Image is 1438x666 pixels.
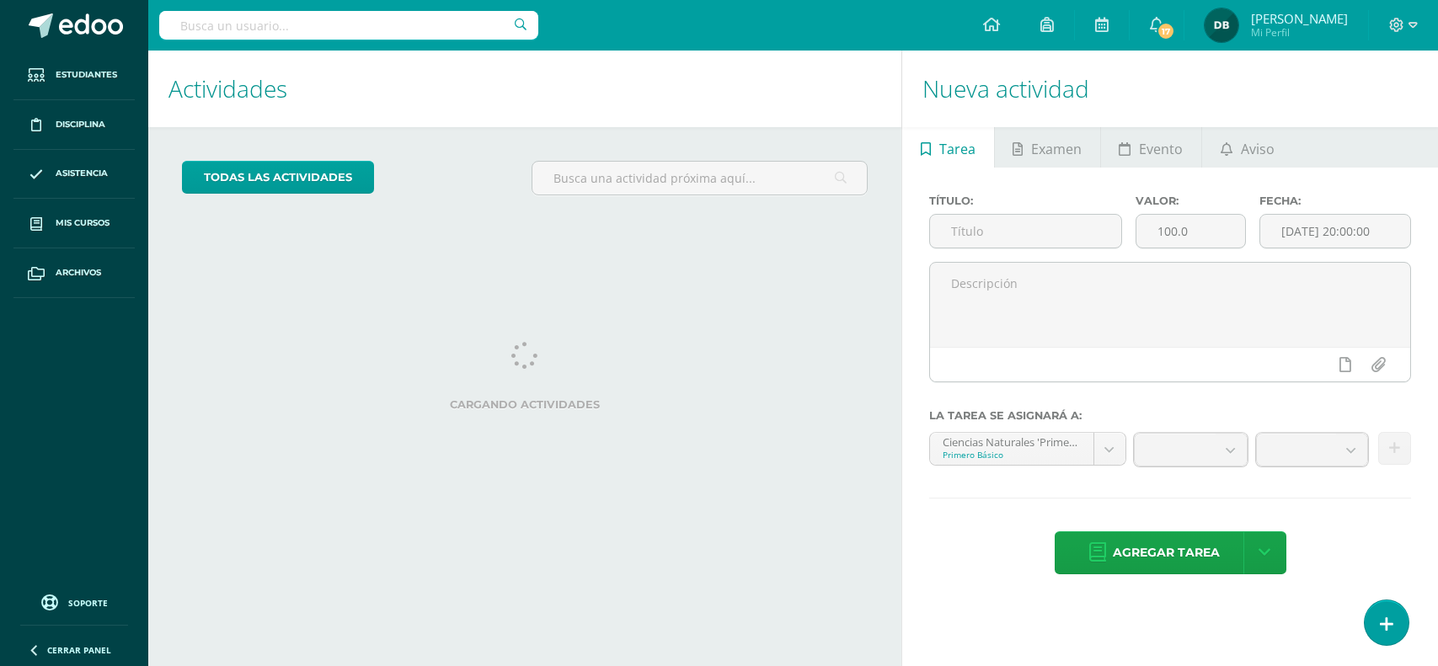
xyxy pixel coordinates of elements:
h1: Nueva actividad [922,51,1418,127]
div: Primero Básico [943,449,1080,461]
label: Fecha: [1259,194,1411,207]
div: Ciencias Naturales 'Primero Básico A' [943,433,1080,449]
a: Examen [995,127,1100,168]
input: Puntos máximos [1136,215,1245,248]
span: [PERSON_NAME] [1251,10,1348,27]
input: Busca un usuario... [159,11,538,40]
input: Título [930,215,1121,248]
span: Examen [1031,129,1082,169]
input: Fecha de entrega [1260,215,1410,248]
span: Asistencia [56,167,108,180]
label: Cargando actividades [182,398,868,411]
span: Agregar tarea [1113,532,1220,573]
a: Asistencia [13,150,135,200]
span: Cerrar panel [47,644,111,656]
span: Disciplina [56,118,105,131]
span: Tarea [939,129,976,169]
input: Busca una actividad próxima aquí... [532,162,867,194]
h1: Actividades [168,51,881,127]
span: 17 [1157,22,1175,40]
span: Mis cursos [56,216,110,230]
a: Mis cursos [13,199,135,248]
span: Archivos [56,266,101,280]
a: todas las Actividades [182,161,374,194]
a: Soporte [20,590,128,613]
span: Estudiantes [56,68,117,82]
span: Mi Perfil [1251,25,1348,40]
span: Evento [1139,129,1183,169]
a: Ciencias Naturales 'Primero Básico A'Primero Básico [930,433,1125,465]
span: Soporte [68,597,108,609]
label: Valor: [1136,194,1246,207]
span: Aviso [1241,129,1275,169]
a: Estudiantes [13,51,135,100]
a: Aviso [1202,127,1292,168]
a: Archivos [13,248,135,298]
a: Evento [1101,127,1201,168]
label: La tarea se asignará a: [929,409,1411,422]
img: 6d5ad99c5053a67dda1ca5e57dc7edce.png [1205,8,1238,42]
label: Título: [929,194,1122,207]
a: Tarea [902,127,993,168]
a: Disciplina [13,100,135,150]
